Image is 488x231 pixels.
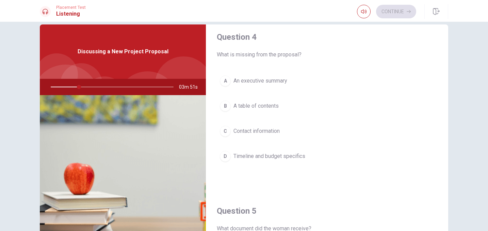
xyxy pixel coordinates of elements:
h4: Question 4 [217,32,437,42]
span: Placement Test [56,5,86,10]
div: D [220,151,231,162]
span: Discussing a New Project Proposal [78,48,168,56]
span: 03m 51s [179,79,203,95]
span: Contact information [233,127,280,135]
button: CContact information [217,123,437,140]
span: Timeline and budget specifics [233,152,305,160]
button: BA table of contents [217,97,437,114]
span: A table of contents [233,102,279,110]
div: B [220,101,231,111]
button: AAn executive summary [217,72,437,89]
button: DTimeline and budget specifics [217,148,437,165]
span: What is missing from the proposal? [217,51,437,59]
h1: Listening [56,10,86,18]
h4: Question 5 [217,206,437,216]
div: A [220,75,231,86]
div: C [220,126,231,137]
span: An executive summary [233,77,287,85]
